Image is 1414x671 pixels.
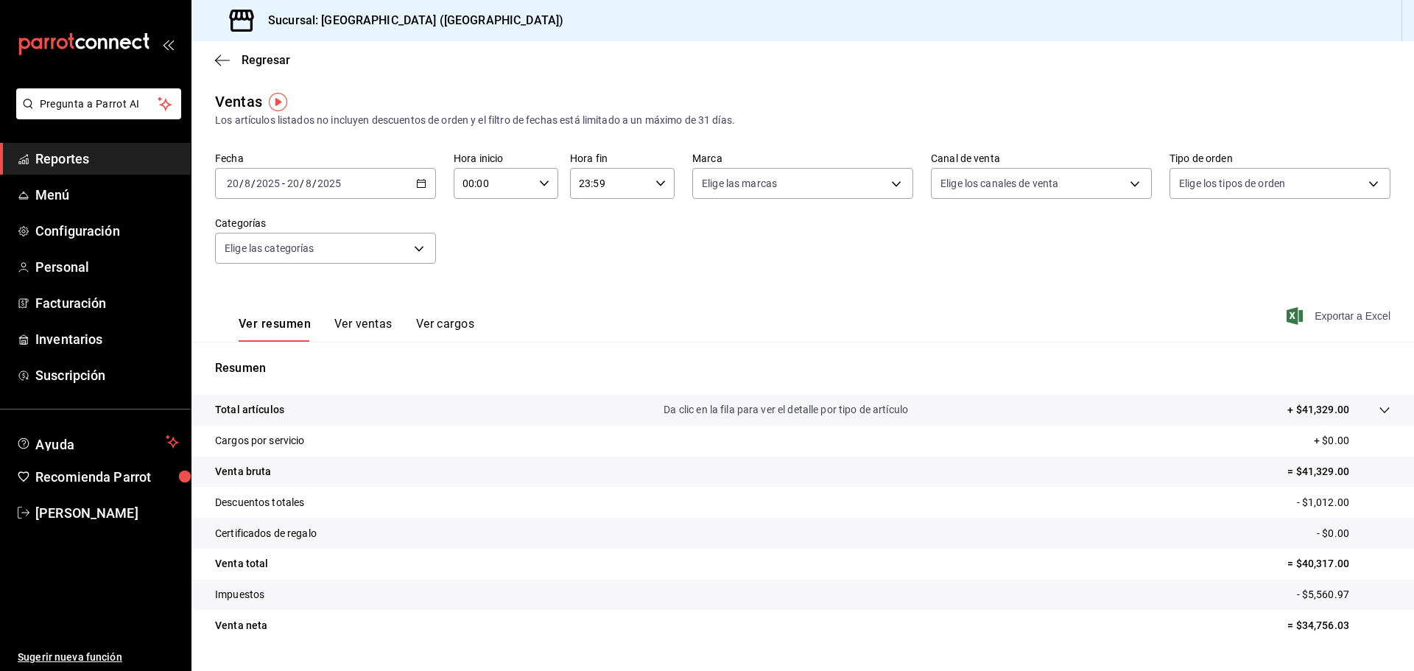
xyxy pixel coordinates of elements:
span: / [312,178,317,189]
img: Tooltip marker [269,93,287,111]
span: Pregunta a Parrot AI [40,96,158,112]
span: Elige los tipos de orden [1179,176,1285,191]
button: Ver ventas [334,317,393,342]
p: Descuentos totales [215,495,304,510]
p: Impuestos [215,587,264,603]
input: ---- [256,178,281,189]
p: = $40,317.00 [1287,556,1390,572]
p: - $1,012.00 [1297,495,1390,510]
input: -- [226,178,239,189]
span: Menú [35,185,179,205]
input: -- [244,178,251,189]
span: Reportes [35,149,179,169]
span: Facturación [35,293,179,313]
span: Recomienda Parrot [35,467,179,487]
span: Suscripción [35,365,179,385]
label: Canal de venta [931,153,1152,164]
span: / [239,178,244,189]
p: - $5,560.97 [1297,587,1390,603]
label: Hora inicio [454,153,558,164]
div: Ventas [215,91,262,113]
span: Elige las categorías [225,241,314,256]
label: Marca [692,153,913,164]
label: Fecha [215,153,436,164]
button: Ver cargos [416,317,475,342]
span: Ayuda [35,433,160,451]
span: Elige las marcas [702,176,777,191]
div: navigation tabs [239,317,474,342]
a: Pregunta a Parrot AI [10,107,181,122]
input: ---- [317,178,342,189]
span: - [282,178,285,189]
p: = $41,329.00 [1287,464,1390,479]
p: Venta neta [215,618,267,633]
p: Certificados de regalo [215,526,317,541]
p: Venta bruta [215,464,271,479]
label: Categorías [215,218,436,228]
label: Hora fin [570,153,675,164]
span: Sugerir nueva función [18,650,179,665]
span: / [300,178,304,189]
p: Cargos por servicio [215,433,305,449]
p: Resumen [215,359,1390,377]
p: Da clic en la fila para ver el detalle por tipo de artículo [664,402,908,418]
span: / [251,178,256,189]
p: Total artículos [215,402,284,418]
span: Regresar [242,53,290,67]
span: [PERSON_NAME] [35,503,179,523]
p: - $0.00 [1317,526,1390,541]
button: open_drawer_menu [162,38,174,50]
p: + $0.00 [1314,433,1390,449]
p: = $34,756.03 [1287,618,1390,633]
button: Pregunta a Parrot AI [16,88,181,119]
button: Exportar a Excel [1290,307,1390,325]
p: + $41,329.00 [1287,402,1349,418]
label: Tipo de orden [1169,153,1390,164]
button: Ver resumen [239,317,311,342]
p: Venta total [215,556,268,572]
div: Los artículos listados no incluyen descuentos de orden y el filtro de fechas está limitado a un m... [215,113,1390,128]
span: Configuración [35,221,179,241]
input: -- [286,178,300,189]
button: Regresar [215,53,290,67]
span: Elige los canales de venta [940,176,1058,191]
span: Inventarios [35,329,179,349]
span: Personal [35,257,179,277]
input: -- [305,178,312,189]
h3: Sucursal: [GEOGRAPHIC_DATA] ([GEOGRAPHIC_DATA]) [256,12,563,29]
